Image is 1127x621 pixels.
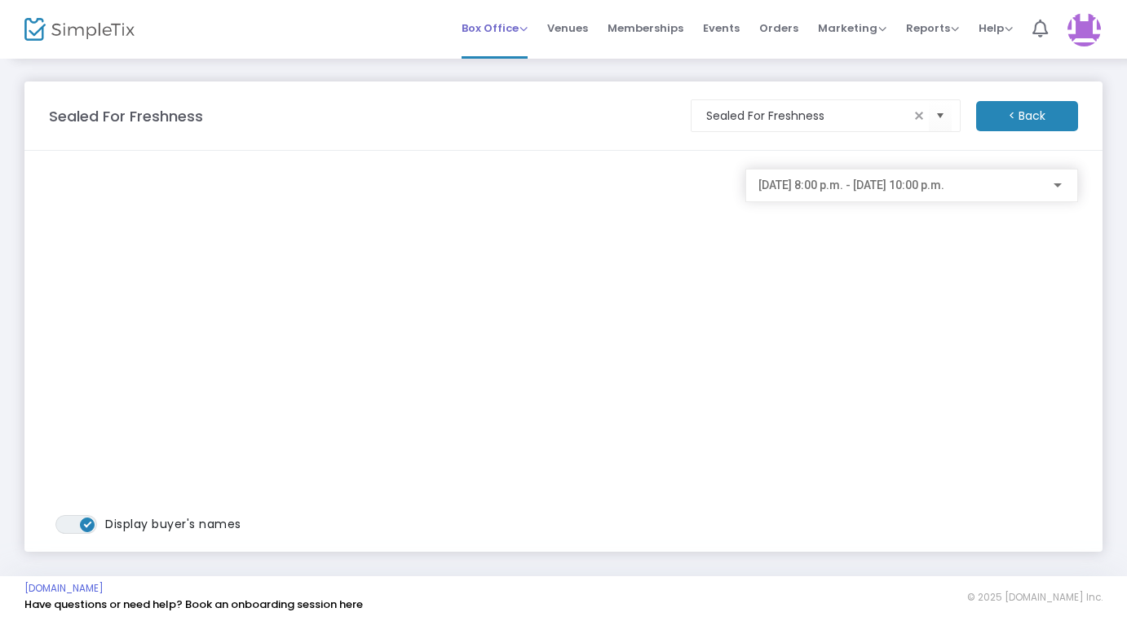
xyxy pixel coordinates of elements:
[976,101,1078,131] m-button: < Back
[818,20,886,36] span: Marketing
[105,516,241,532] span: Display buyer's names
[979,20,1013,36] span: Help
[706,108,909,125] input: Select an event
[608,7,683,49] span: Memberships
[906,20,959,36] span: Reports
[49,105,203,127] m-panel-title: Sealed For Freshness
[967,591,1103,604] span: © 2025 [DOMAIN_NAME] Inc.
[703,7,740,49] span: Events
[547,7,588,49] span: Venues
[49,169,730,515] iframe: seating chart
[909,106,929,126] span: clear
[462,20,528,36] span: Box Office
[24,597,363,612] a: Have questions or need help? Book an onboarding session here
[84,519,92,527] span: ON
[759,7,798,49] span: Orders
[758,178,944,192] span: [DATE] 8:00 p.m. - [DATE] 10:00 p.m.
[24,582,104,595] a: [DOMAIN_NAME]
[929,99,952,133] button: Select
